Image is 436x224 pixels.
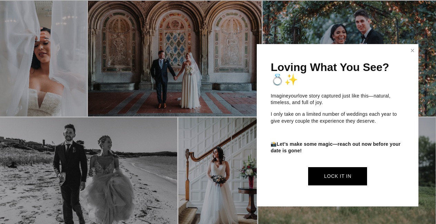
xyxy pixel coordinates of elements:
em: your [288,93,298,99]
p: Imagine love story captured just like this—natural, timeless, and full of joy. [271,93,405,106]
p: 📸 [271,141,405,154]
p: I only take on a limited number of weddings each year to give every couple the experience they de... [271,111,405,124]
a: Close [407,45,418,56]
a: Lock It In [308,167,367,185]
h1: Loving What You See? 💍✨ [271,61,405,85]
strong: Let’s make some magic—reach out now before your date is gone! [271,141,402,154]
